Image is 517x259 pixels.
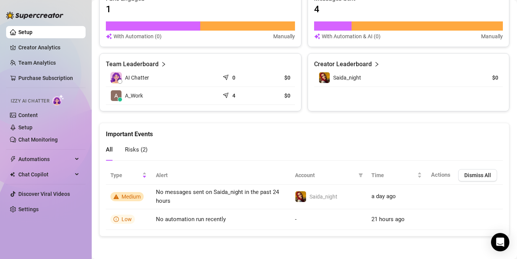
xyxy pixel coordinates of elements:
[18,75,73,81] a: Purchase Subscription
[18,60,56,66] a: Team Analytics
[333,75,361,81] span: Saida_night
[113,217,119,222] span: info-circle
[156,189,279,205] span: No messages sent on Saida_night in the past 24 hours
[6,11,63,19] img: logo-BBDzfeDw.svg
[106,60,159,69] article: Team Leaderboard
[106,123,503,139] div: Important Events
[371,171,416,179] span: Time
[371,216,405,223] span: 21 hours ago
[52,94,64,106] img: AI Chatter
[464,74,498,81] article: $0
[106,146,113,153] span: All
[481,32,503,41] article: Manually
[110,171,141,179] span: Type
[464,172,491,178] span: Dismiss All
[262,92,290,99] article: $0
[156,216,226,223] span: No automation run recently
[295,191,306,202] img: Saida_night
[125,146,147,153] span: Risks ( 2 )
[18,112,38,118] a: Content
[151,166,290,185] th: Alert
[295,216,297,223] span: -
[11,98,49,105] span: Izzy AI Chatter
[314,3,319,15] article: 4
[458,169,497,181] button: Dismiss All
[18,168,73,181] span: Chat Copilot
[10,172,15,177] img: Chat Copilot
[106,166,151,185] th: Type
[319,72,330,83] img: Saida_night
[322,32,381,41] article: With Automation & AI (0)
[110,72,122,83] img: izzy-ai-chatter-avatar-DDCN_rTZ.svg
[367,166,426,185] th: Time
[491,233,509,251] div: Open Intercom Messenger
[18,41,79,54] a: Creator Analytics
[18,124,32,130] a: Setup
[358,173,363,178] span: filter
[125,91,143,100] span: A_Work
[106,3,111,15] article: 1
[223,73,230,80] span: send
[295,171,355,179] span: Account
[10,156,16,162] span: thunderbolt
[113,32,162,41] article: With Automation (0)
[273,32,295,41] article: Manually
[314,60,372,69] article: Creator Leaderboard
[232,74,235,81] article: 0
[18,206,39,212] a: Settings
[431,171,451,178] span: Actions
[111,90,122,101] img: A_Work
[122,216,132,222] span: Low
[122,194,141,200] span: Medium
[18,29,32,35] a: Setup
[371,193,396,200] span: a day ago
[262,74,290,81] article: $0
[125,73,149,82] span: AI Chatter
[310,194,337,200] span: Saida_night
[113,194,119,199] span: warning
[18,137,58,143] a: Chat Monitoring
[357,169,365,181] span: filter
[232,92,235,99] article: 4
[374,60,379,69] span: right
[18,153,73,165] span: Automations
[314,32,320,41] img: svg%3e
[106,32,112,41] img: svg%3e
[18,191,70,197] a: Discover Viral Videos
[223,91,230,98] span: send
[161,60,166,69] span: right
